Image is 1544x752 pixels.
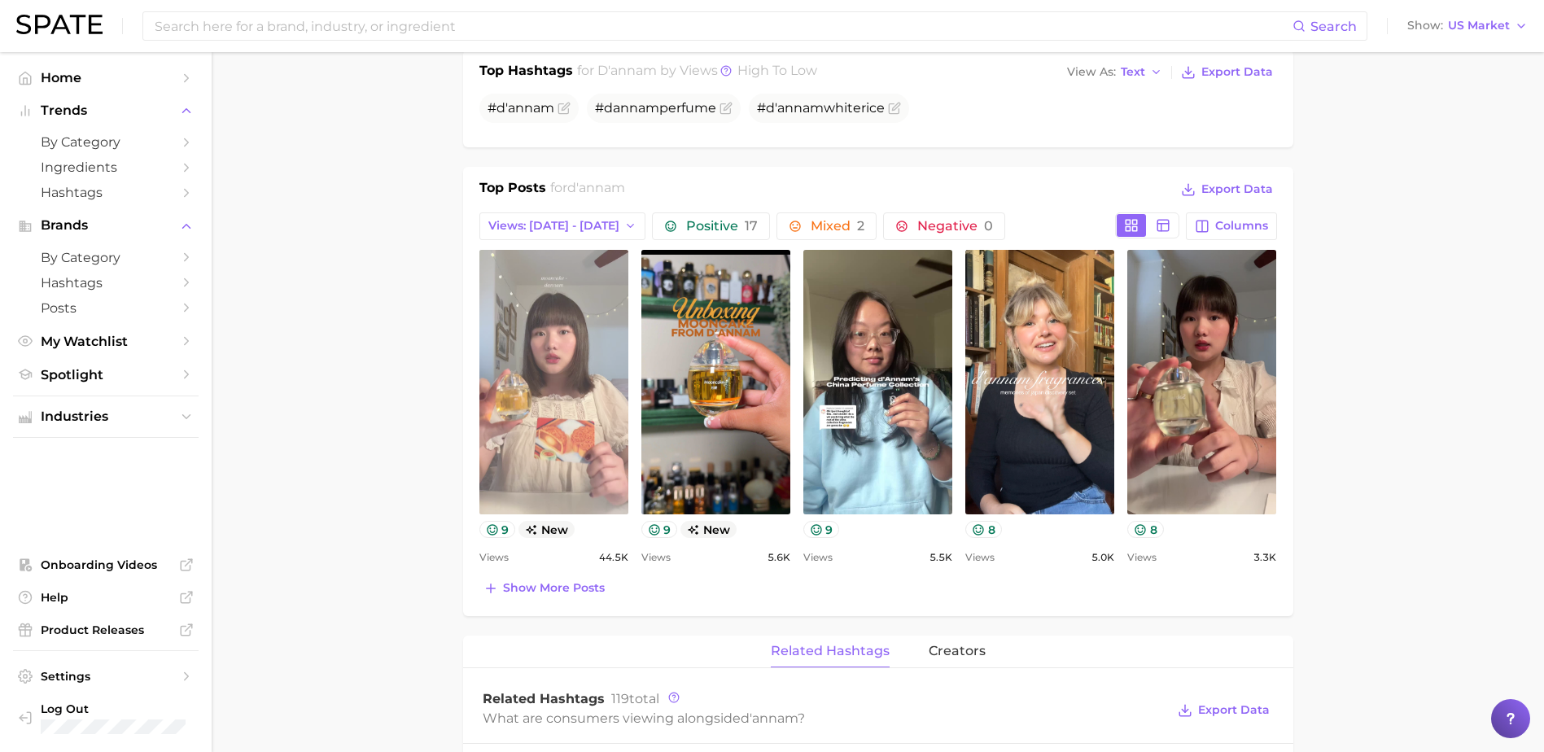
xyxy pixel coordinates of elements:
span: Search [1310,19,1357,34]
span: Mixed [811,220,864,233]
span: Negative [917,220,993,233]
button: Export Data [1174,699,1273,722]
div: What are consumers viewing alongside ? [483,707,1166,729]
button: 9 [479,521,516,538]
span: by Category [41,250,171,265]
button: Show more posts [479,577,609,600]
span: Export Data [1198,703,1270,717]
span: Hashtags [41,275,171,291]
a: Help [13,585,199,610]
span: Posts [41,300,171,316]
span: 5.0k [1091,548,1114,567]
button: View AsText [1063,62,1167,83]
span: Home [41,70,171,85]
h1: Top Hashtags [479,61,573,84]
span: 5.5k [929,548,952,567]
span: Positive [686,220,758,233]
a: Hashtags [13,270,199,295]
span: # whiterice [757,100,885,116]
a: by Category [13,245,199,270]
input: Search here for a brand, industry, or ingredient [153,12,1292,40]
button: Views: [DATE] - [DATE] [479,212,646,240]
span: Onboarding Videos [41,557,171,572]
span: Views [965,548,995,567]
span: Brands [41,218,171,233]
button: ShowUS Market [1403,15,1532,37]
span: new [518,521,575,538]
span: View As [1067,68,1116,77]
span: Spotlight [41,367,171,383]
span: Views [641,548,671,567]
span: Views: [DATE] - [DATE] [488,219,619,233]
span: d'annam [567,180,625,195]
span: creators [929,644,986,658]
span: Views [479,548,509,567]
button: Flag as miscategorized or irrelevant [558,102,571,115]
span: Text [1121,68,1145,77]
span: Product Releases [41,623,171,637]
a: Spotlight [13,362,199,387]
span: d'annam [597,63,657,78]
span: 17 [745,218,758,234]
a: by Category [13,129,199,155]
span: high to low [737,63,817,78]
button: 8 [1127,521,1164,538]
span: #dannamperfume [595,100,716,116]
span: Show more posts [503,581,605,595]
span: d'annam [766,100,824,116]
a: Onboarding Videos [13,553,199,577]
span: by Category [41,134,171,150]
button: Columns [1186,212,1276,240]
span: Settings [41,669,171,684]
span: Views [803,548,833,567]
a: Ingredients [13,155,199,180]
span: US Market [1448,21,1510,30]
h1: Top Posts [479,178,546,203]
span: Show [1407,21,1443,30]
h2: for [550,178,625,203]
button: Export Data [1177,61,1276,84]
a: Log out. Currently logged in with e-mail christine.kappner@mane.com. [13,697,199,739]
span: Trends [41,103,171,118]
span: new [680,521,737,538]
span: Export Data [1201,182,1273,196]
a: Settings [13,664,199,689]
span: 0 [984,218,993,234]
span: Log Out [41,702,213,716]
a: Hashtags [13,180,199,205]
span: d'annam [496,100,554,116]
span: Hashtags [41,185,171,200]
a: Home [13,65,199,90]
span: related hashtags [771,644,890,658]
a: My Watchlist [13,329,199,354]
span: My Watchlist [41,334,171,349]
span: Ingredients [41,160,171,175]
span: Export Data [1201,65,1273,79]
span: Related Hashtags [483,691,605,706]
span: 44.5k [599,548,628,567]
button: 8 [965,521,1002,538]
span: Views [1127,548,1157,567]
span: total [611,691,659,706]
span: 119 [611,691,629,706]
span: 5.6k [768,548,790,567]
span: Help [41,590,171,605]
span: Columns [1215,219,1268,233]
img: SPATE [16,15,103,34]
button: Industries [13,404,199,429]
button: Flag as miscategorized or irrelevant [720,102,733,115]
span: Industries [41,409,171,424]
span: 3.3k [1253,548,1276,567]
span: # [488,100,554,116]
button: 9 [803,521,840,538]
span: 2 [857,218,864,234]
button: Flag as miscategorized or irrelevant [888,102,901,115]
h2: for by Views [577,61,817,84]
button: Brands [13,213,199,238]
button: 9 [641,521,678,538]
button: Export Data [1177,178,1276,201]
span: d'annam [741,710,798,726]
a: Posts [13,295,199,321]
a: Product Releases [13,618,199,642]
button: Trends [13,98,199,123]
